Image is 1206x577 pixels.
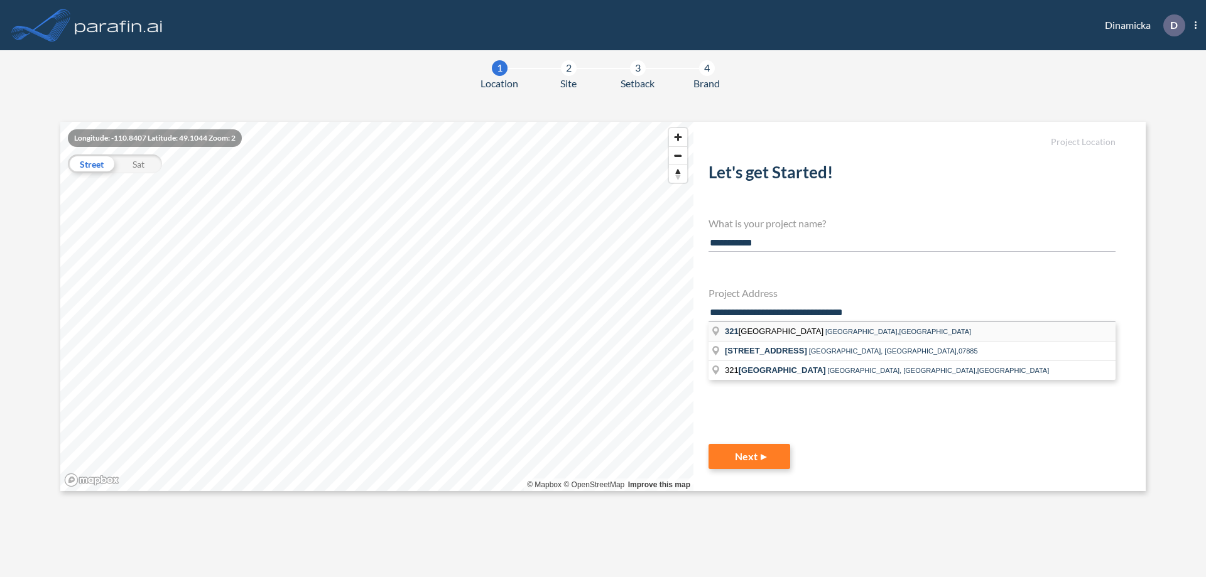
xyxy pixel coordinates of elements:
[669,147,687,164] span: Zoom out
[709,217,1116,229] h4: What is your project name?
[828,367,1050,374] span: [GEOGRAPHIC_DATA], [GEOGRAPHIC_DATA],[GEOGRAPHIC_DATA]
[825,328,971,335] span: [GEOGRAPHIC_DATA],[GEOGRAPHIC_DATA]
[621,76,655,91] span: Setback
[72,13,165,38] img: logo
[725,365,828,375] span: 321
[60,122,693,491] canvas: Map
[709,444,790,469] button: Next
[669,146,687,164] button: Zoom out
[68,129,242,147] div: Longitude: -110.8407 Latitude: 49.1044 Zoom: 2
[527,480,562,489] a: Mapbox
[699,60,715,76] div: 4
[725,326,739,336] span: 321
[809,347,978,355] span: [GEOGRAPHIC_DATA], [GEOGRAPHIC_DATA],07885
[709,137,1116,148] h5: Project Location
[669,128,687,146] button: Zoom in
[739,365,826,375] span: [GEOGRAPHIC_DATA]
[725,326,825,336] span: [GEOGRAPHIC_DATA]
[1170,19,1178,31] p: D
[481,76,518,91] span: Location
[725,346,807,355] span: [STREET_ADDRESS]
[115,154,162,173] div: Sat
[709,287,1116,299] h4: Project Address
[492,60,508,76] div: 1
[563,480,624,489] a: OpenStreetMap
[560,76,577,91] span: Site
[669,164,687,183] button: Reset bearing to north
[709,163,1116,187] h2: Let's get Started!
[1086,14,1197,36] div: Dinamicka
[561,60,577,76] div: 2
[628,480,690,489] a: Improve this map
[64,473,119,487] a: Mapbox homepage
[68,154,115,173] div: Street
[693,76,720,91] span: Brand
[630,60,646,76] div: 3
